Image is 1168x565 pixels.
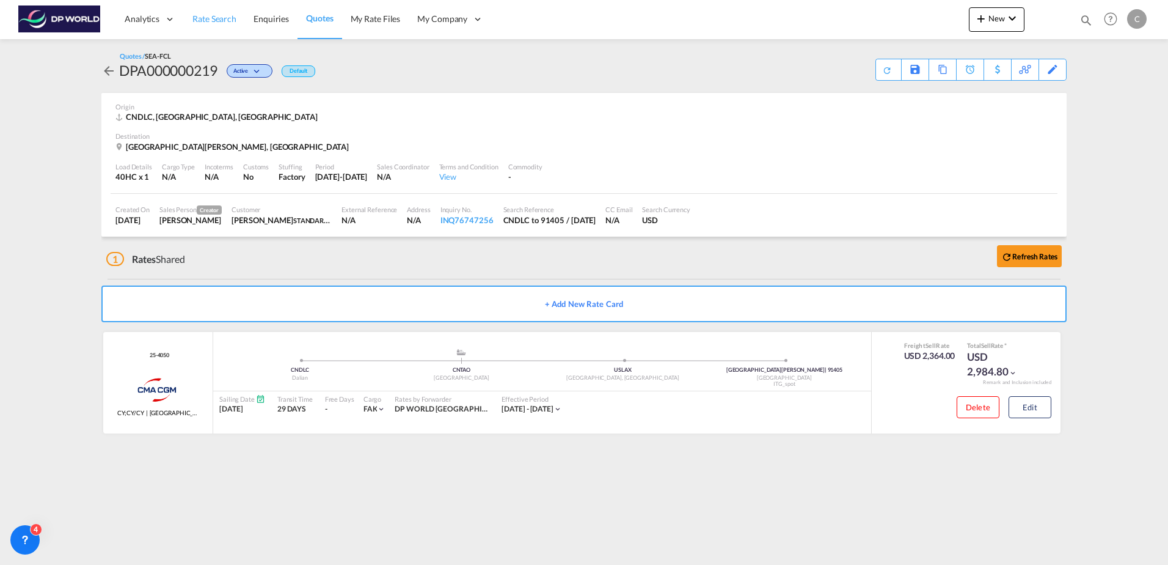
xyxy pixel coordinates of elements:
[293,215,384,225] span: STANDARD MACHINE TOOLS
[440,205,494,214] div: Inquiry No.
[642,215,690,226] div: USD
[1100,9,1121,29] span: Help
[325,394,354,404] div: Free Days
[381,366,542,374] div: CNTAO
[197,205,222,215] span: Creator
[132,253,156,265] span: Rates
[925,342,936,349] span: Sell
[508,171,542,182] div: -
[882,59,895,75] div: Quote PDF is not available at this time
[553,405,562,413] md-icon: icon-chevron-down
[904,341,955,350] div: Freight Rate
[101,61,119,80] div: icon-arrow-left
[192,13,236,24] span: Rate Search
[642,205,690,214] div: Search Currency
[127,375,189,405] img: CMA CGM
[417,13,467,25] span: My Company
[115,162,152,171] div: Load Details
[1127,9,1147,29] div: C
[957,396,999,418] button: Delete
[1100,9,1127,31] div: Help
[440,215,494,226] div: INQ76747256
[243,171,269,182] div: No
[315,162,368,171] div: Period
[542,374,704,382] div: [GEOGRAPHIC_DATA], [GEOGRAPHIC_DATA]
[351,13,401,24] span: My Rate Files
[825,366,827,373] span: |
[125,13,159,25] span: Analytics
[1009,369,1017,377] md-icon: icon-chevron-down
[115,215,150,226] div: 16 Sep 2025
[115,111,321,122] div: CNDLC, Dalian, Asia Pacific
[381,374,542,382] div: [GEOGRAPHIC_DATA]
[605,205,632,214] div: CC Email
[232,205,332,214] div: Customer
[407,215,430,226] div: N/A
[377,162,429,171] div: Sales Coordinator
[1005,11,1020,26] md-icon: icon-chevron-down
[233,67,251,79] span: Active
[115,141,352,152] div: Valley Glen, 91405, United States
[115,131,1053,141] div: Destination
[277,404,313,415] div: 29 DAYS
[219,374,381,382] div: Dalian
[115,102,1053,111] div: Origin
[997,245,1062,267] button: icon-refreshRefresh Rates
[503,215,596,226] div: CNDLC to 91405 / 16 Sep 2025
[279,162,305,171] div: Stuffing
[1012,252,1057,261] b: Refresh Rates
[502,394,562,404] div: Effective Period
[902,59,929,80] div: Save As Template
[205,171,219,182] div: N/A
[282,65,315,77] div: Default
[101,64,116,78] md-icon: icon-arrow-left
[219,366,381,374] div: CNDLC
[407,205,430,214] div: Address
[502,404,553,413] span: [DATE] - [DATE]
[1001,251,1012,262] md-icon: icon-refresh
[1003,342,1007,349] span: Subject to Remarks
[159,205,222,215] div: Sales Person
[162,171,195,182] div: N/A
[377,171,429,182] div: N/A
[503,205,596,214] div: Search Reference
[454,349,469,355] md-icon: assets/icons/custom/ship-fill.svg
[162,162,195,171] div: Cargo Type
[542,366,704,374] div: USLAX
[232,215,332,226] div: Colette Watson
[279,171,305,182] div: Factory Stuffing
[315,171,368,182] div: 30 Sep 2025
[277,394,313,404] div: Transit Time
[605,215,632,226] div: N/A
[363,394,386,404] div: Cargo
[704,374,865,382] div: [GEOGRAPHIC_DATA]
[395,394,489,404] div: Rates by Forwarder
[106,252,124,266] span: 1
[147,352,169,360] span: 25-4050
[144,408,150,417] span: |
[306,13,333,23] span: Quotes
[1009,396,1051,418] button: Edit
[981,342,991,349] span: Sell
[439,171,498,182] div: View
[502,404,553,415] div: 15 Sep 2025 - 30 Sep 2025
[106,253,185,266] div: Shared
[219,404,265,415] div: [DATE]
[882,65,892,75] md-icon: icon-refresh
[120,51,171,61] div: Quotes /SEA-FCL
[205,162,233,171] div: Incoterms
[18,6,101,33] img: c08ca190194411f088ed0f3ba295208c.png
[115,205,150,214] div: Created On
[969,7,1024,32] button: icon-plus 400-fgNewicon-chevron-down
[150,408,199,417] span: North China Hong-Kong Vietnam Service
[363,404,378,413] span: FAK
[126,112,318,122] span: CNDLC, [GEOGRAPHIC_DATA], [GEOGRAPHIC_DATA]
[159,215,222,226] div: Courtney Hebert
[726,366,827,373] span: [GEOGRAPHIC_DATA][PERSON_NAME]
[1079,13,1093,27] md-icon: icon-magnify
[395,404,511,413] span: DP WORLD [GEOGRAPHIC_DATA]
[974,13,1020,23] span: New
[341,205,397,214] div: External Reference
[101,286,1067,322] button: + Add New Rate Card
